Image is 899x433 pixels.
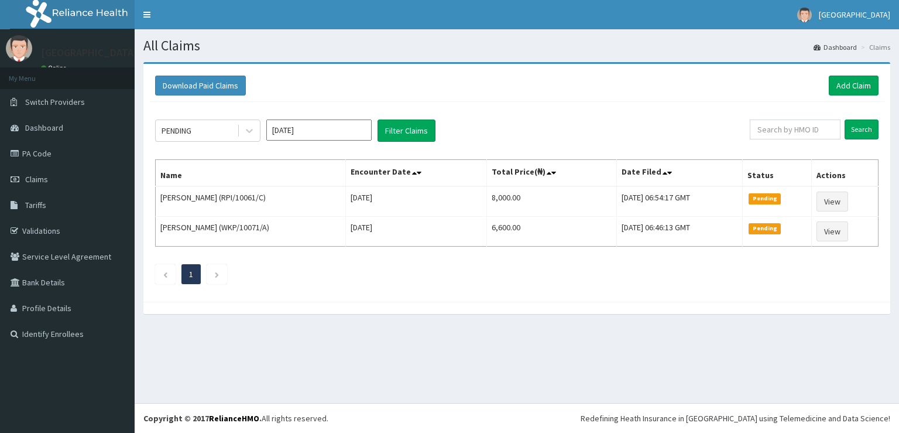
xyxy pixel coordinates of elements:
[25,122,63,133] span: Dashboard
[486,186,617,217] td: 8,000.00
[816,221,848,241] a: View
[25,200,46,210] span: Tariffs
[41,64,69,72] a: Online
[378,120,435,142] button: Filter Claims
[858,42,890,52] li: Claims
[25,174,48,185] span: Claims
[749,193,781,204] span: Pending
[25,97,85,107] span: Switch Providers
[143,38,890,53] h1: All Claims
[143,413,262,424] strong: Copyright © 2017 .
[617,186,743,217] td: [DATE] 06:54:17 GMT
[845,120,879,139] input: Search
[581,412,890,424] div: Redefining Heath Insurance in [GEOGRAPHIC_DATA] using Telemedicine and Data Science!
[749,223,781,234] span: Pending
[346,186,486,217] td: [DATE]
[486,217,617,247] td: 6,600.00
[163,269,168,279] a: Previous page
[346,217,486,247] td: [DATE]
[617,217,743,247] td: [DATE] 06:46:13 GMT
[743,160,812,187] th: Status
[816,192,848,212] a: View
[214,269,219,279] a: Next page
[135,403,899,433] footer: All rights reserved.
[819,9,890,20] span: [GEOGRAPHIC_DATA]
[750,120,840,139] input: Search by HMO ID
[162,125,191,137] div: PENDING
[41,47,138,58] p: [GEOGRAPHIC_DATA]
[346,160,486,187] th: Encounter Date
[266,120,372,141] input: Select Month and Year
[156,160,346,187] th: Name
[189,269,193,279] a: Page 1 is your current page
[209,413,259,424] a: RelianceHMO
[812,160,879,187] th: Actions
[6,35,32,62] img: User Image
[814,42,857,52] a: Dashboard
[156,186,346,217] td: [PERSON_NAME] (RPI/10061/C)
[486,160,617,187] th: Total Price(₦)
[797,8,812,22] img: User Image
[155,76,246,96] button: Download Paid Claims
[156,217,346,247] td: [PERSON_NAME] (WKP/10071/A)
[829,76,879,96] a: Add Claim
[617,160,743,187] th: Date Filed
